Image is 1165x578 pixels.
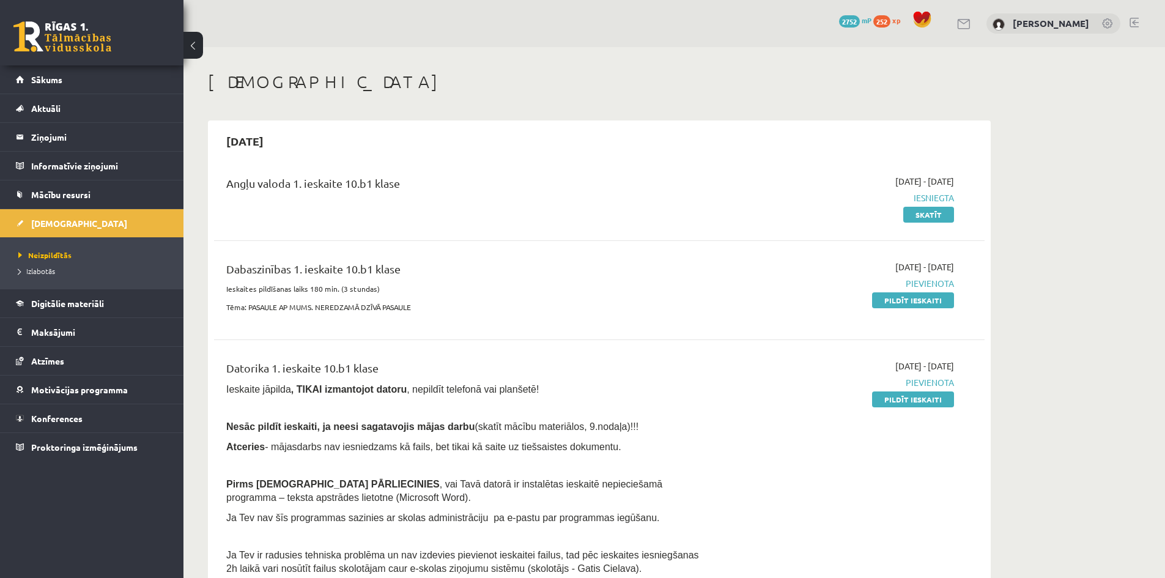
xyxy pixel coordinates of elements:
span: Ja Tev ir radusies tehniska problēma un nav izdevies pievienot ieskaitei failus, tad pēc ieskaite... [226,550,699,574]
span: Sākums [31,74,62,85]
span: Ja Tev nav šīs programmas sazinies ar skolas administrāciju pa e-pastu par programmas iegūšanu. [226,513,659,523]
a: Informatīvie ziņojumi [16,152,168,180]
span: [DATE] - [DATE] [895,175,954,188]
a: Konferences [16,404,168,432]
span: [DEMOGRAPHIC_DATA] [31,218,127,229]
a: Maksājumi [16,318,168,346]
span: Izlabotās [18,266,55,276]
a: 252 xp [873,15,906,25]
a: Proktoringa izmēģinājums [16,433,168,461]
img: Agnese Krūmiņa [993,18,1005,31]
a: 2752 mP [839,15,871,25]
a: [PERSON_NAME] [1013,17,1089,29]
span: Proktoringa izmēģinājums [31,442,138,453]
span: Ieskaite jāpilda , nepildīt telefonā vai planšetē! [226,384,539,395]
span: Pievienota [723,376,954,389]
span: Neizpildītās [18,250,72,260]
span: Pirms [DEMOGRAPHIC_DATA] PĀRLIECINIES [226,479,440,489]
p: Tēma: PASAULE AP MUMS. NEREDZAMĀ DZĪVĀ PASAULE [226,302,705,313]
a: Pildīt ieskaiti [872,391,954,407]
span: Digitālie materiāli [31,298,104,309]
a: Digitālie materiāli [16,289,168,317]
legend: Informatīvie ziņojumi [31,152,168,180]
a: Neizpildītās [18,250,171,261]
b: , TIKAI izmantojot datoru [291,384,407,395]
span: 2752 [839,15,860,28]
div: Angļu valoda 1. ieskaite 10.b1 klase [226,175,705,198]
span: [DATE] - [DATE] [895,360,954,372]
span: Mācību resursi [31,189,91,200]
a: Mācību resursi [16,180,168,209]
span: Atzīmes [31,355,64,366]
a: Motivācijas programma [16,376,168,404]
span: 252 [873,15,890,28]
span: mP [862,15,871,25]
a: Ziņojumi [16,123,168,151]
span: (skatīt mācību materiālos, 9.nodaļa)!!! [475,421,638,432]
span: Nesāc pildīt ieskaiti, ja neesi sagatavojis mājas darbu [226,421,475,432]
h2: [DATE] [214,127,276,155]
a: [DEMOGRAPHIC_DATA] [16,209,168,237]
legend: Ziņojumi [31,123,168,151]
a: Pildīt ieskaiti [872,292,954,308]
span: Pievienota [723,277,954,290]
div: Dabaszinības 1. ieskaite 10.b1 klase [226,261,705,283]
a: Atzīmes [16,347,168,375]
span: Aktuāli [31,103,61,114]
a: Izlabotās [18,265,171,276]
span: Konferences [31,413,83,424]
a: Sākums [16,65,168,94]
span: - mājasdarbs nav iesniedzams kā fails, bet tikai kā saite uz tiešsaistes dokumentu. [226,442,621,452]
span: , vai Tavā datorā ir instalētas ieskaitē nepieciešamā programma – teksta apstrādes lietotne (Micr... [226,479,662,503]
a: Skatīt [903,207,954,223]
span: Iesniegta [723,191,954,204]
p: Ieskaites pildīšanas laiks 180 min. (3 stundas) [226,283,705,294]
a: Rīgas 1. Tālmācības vidusskola [13,21,111,52]
b: Atceries [226,442,265,452]
h1: [DEMOGRAPHIC_DATA] [208,72,991,92]
div: Datorika 1. ieskaite 10.b1 klase [226,360,705,382]
span: [DATE] - [DATE] [895,261,954,273]
span: Motivācijas programma [31,384,128,395]
legend: Maksājumi [31,318,168,346]
a: Aktuāli [16,94,168,122]
span: xp [892,15,900,25]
